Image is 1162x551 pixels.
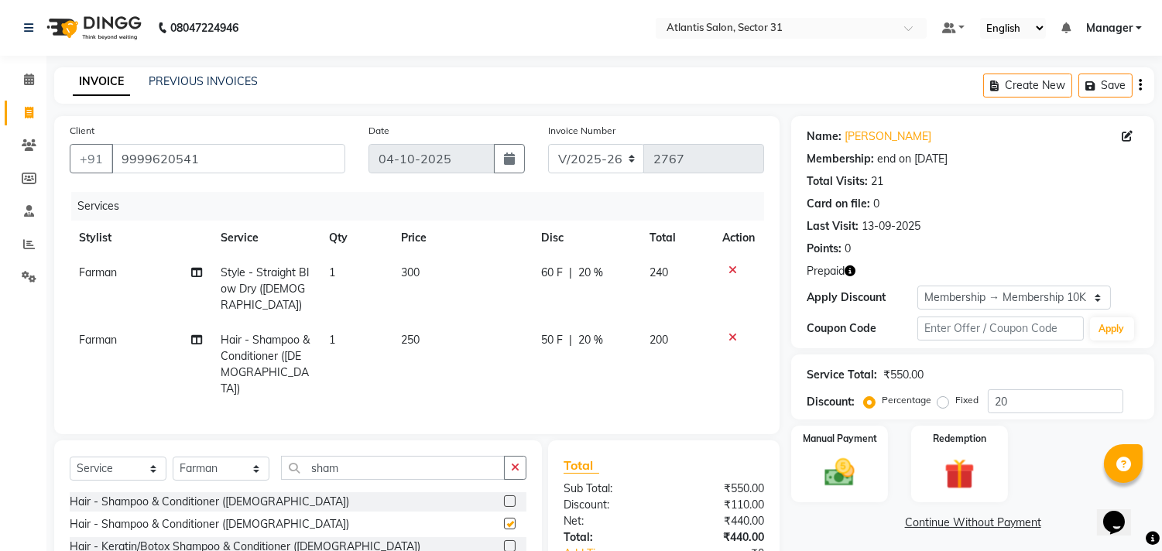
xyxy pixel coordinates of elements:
label: Manual Payment [803,432,877,446]
b: 08047224946 [170,6,238,50]
div: Apply Discount [807,289,917,306]
img: logo [39,6,146,50]
span: Farman [79,265,117,279]
div: Discount: [807,394,855,410]
a: [PERSON_NAME] [845,128,931,145]
div: Discount: [552,497,664,513]
span: 1 [329,333,335,347]
label: Client [70,124,94,138]
div: Hair - Shampoo & Conditioner ([DEMOGRAPHIC_DATA]) [70,494,349,510]
th: Action [713,221,764,255]
div: 21 [871,173,883,190]
div: 13-09-2025 [862,218,920,234]
div: ₹550.00 [883,367,924,383]
th: Total [640,221,713,255]
div: Card on file: [807,196,870,212]
span: Manager [1086,20,1133,36]
span: 20 % [578,332,603,348]
input: Enter Offer / Coupon Code [917,317,1083,341]
div: ₹110.00 [664,497,776,513]
div: end on [DATE] [877,151,948,167]
div: Hair - Shampoo & Conditioner ([DEMOGRAPHIC_DATA]) [70,516,349,532]
img: _gift.svg [935,455,984,493]
div: Total Visits: [807,173,868,190]
span: 200 [650,333,668,347]
label: Fixed [955,393,979,407]
div: Services [71,192,776,221]
span: 240 [650,265,668,279]
div: Points: [807,241,842,257]
div: Coupon Code [807,320,917,337]
span: Prepaid [807,263,845,279]
div: Service Total: [807,367,877,383]
div: ₹440.00 [664,529,776,546]
a: INVOICE [73,68,130,96]
th: Disc [532,221,640,255]
div: Sub Total: [552,481,664,497]
th: Price [392,221,532,255]
label: Date [368,124,389,138]
button: Apply [1090,317,1134,341]
span: 250 [401,333,420,347]
div: Total: [552,529,664,546]
span: 20 % [578,265,603,281]
span: Total [564,457,599,474]
iframe: chat widget [1097,489,1147,536]
span: 300 [401,265,420,279]
span: Hair - Shampoo & Conditioner ([DEMOGRAPHIC_DATA]) [221,333,310,395]
span: Style - Straight Blow Dry ([DEMOGRAPHIC_DATA]) [221,265,309,312]
img: _cash.svg [815,455,864,490]
div: ₹440.00 [664,513,776,529]
button: Save [1078,74,1133,98]
div: Name: [807,128,842,145]
label: Invoice Number [548,124,615,138]
input: Search by Name/Mobile/Email/Code [111,144,345,173]
span: 50 F [541,332,563,348]
label: Redemption [933,432,986,446]
div: Last Visit: [807,218,859,234]
div: ₹550.00 [664,481,776,497]
button: Create New [983,74,1072,98]
span: 1 [329,265,335,279]
div: 0 [845,241,851,257]
div: Net: [552,513,664,529]
label: Percentage [882,393,931,407]
th: Qty [320,221,392,255]
span: Farman [79,333,117,347]
span: | [569,332,572,348]
div: 0 [873,196,879,212]
th: Service [211,221,320,255]
div: Membership: [807,151,874,167]
a: PREVIOUS INVOICES [149,74,258,88]
a: Continue Without Payment [794,515,1151,531]
span: | [569,265,572,281]
input: Search or Scan [281,456,505,480]
button: +91 [70,144,113,173]
span: 60 F [541,265,563,281]
th: Stylist [70,221,211,255]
